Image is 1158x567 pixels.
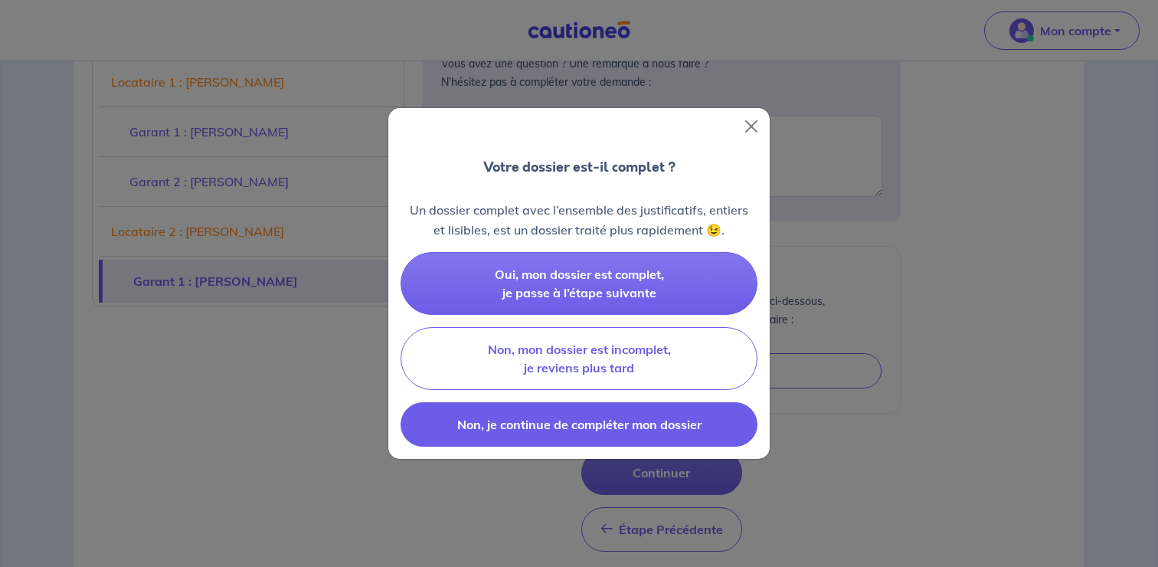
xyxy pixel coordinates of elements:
[401,252,757,315] button: Oui, mon dossier est complet, je passe à l’étape suivante
[457,417,702,432] span: Non, je continue de compléter mon dossier
[401,402,757,447] button: Non, je continue de compléter mon dossier
[401,200,757,240] p: Un dossier complet avec l’ensemble des justificatifs, entiers et lisibles, est un dossier traité ...
[488,342,671,375] span: Non, mon dossier est incomplet, je reviens plus tard
[739,114,764,139] button: Close
[495,267,664,300] span: Oui, mon dossier est complet, je passe à l’étape suivante
[401,327,757,390] button: Non, mon dossier est incomplet, je reviens plus tard
[483,157,675,177] p: Votre dossier est-il complet ?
